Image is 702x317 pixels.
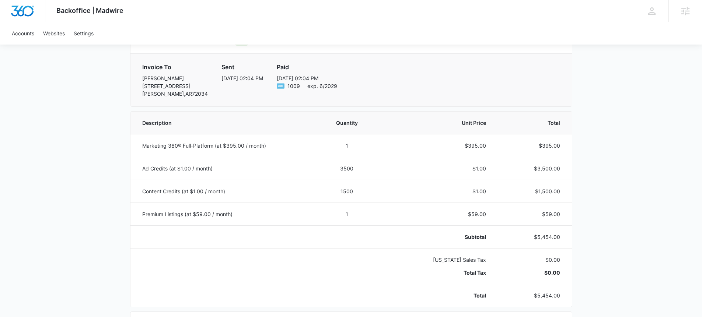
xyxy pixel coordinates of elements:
[504,233,560,241] p: $5,454.00
[388,165,486,172] p: $1.00
[142,119,306,127] span: Description
[324,119,370,127] span: Quantity
[388,292,486,299] p: Total
[315,157,379,180] td: 3500
[504,142,560,149] p: $395.00
[388,210,486,218] p: $59.00
[388,256,486,264] p: [US_STATE] Sales Tax
[7,22,39,45] a: Accounts
[142,210,306,218] p: Premium Listings (at $59.00 / month)
[142,165,306,172] p: Ad Credits (at $1.00 / month)
[315,180,379,202] td: 1500
[142,142,306,149] p: Marketing 360® Full-Platform (at $395.00 / month)
[277,74,337,82] p: [DATE] 02:04 PM
[504,210,560,218] p: $59.00
[277,63,337,71] h3: Paid
[307,82,337,90] span: exp. 6/2029
[504,292,560,299] p: $5,454.00
[142,187,306,195] p: Content Credits (at $1.00 / month)
[504,187,560,195] p: $1,500.00
[504,269,560,277] p: $0.00
[39,22,69,45] a: Websites
[388,233,486,241] p: Subtotal
[504,119,560,127] span: Total
[388,142,486,149] p: $395.00
[315,202,379,225] td: 1
[315,134,379,157] td: 1
[69,22,98,45] a: Settings
[221,63,263,71] h3: Sent
[221,74,263,82] p: [DATE] 02:04 PM
[142,74,208,98] p: [PERSON_NAME] [STREET_ADDRESS] [PERSON_NAME] , AR 72034
[287,82,300,90] span: American Express ending with
[388,187,486,195] p: $1.00
[504,256,560,264] p: $0.00
[388,119,486,127] span: Unit Price
[56,7,123,14] span: Backoffice | Madwire
[388,269,486,277] p: Total Tax
[504,165,560,172] p: $3,500.00
[142,63,208,71] h3: Invoice To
